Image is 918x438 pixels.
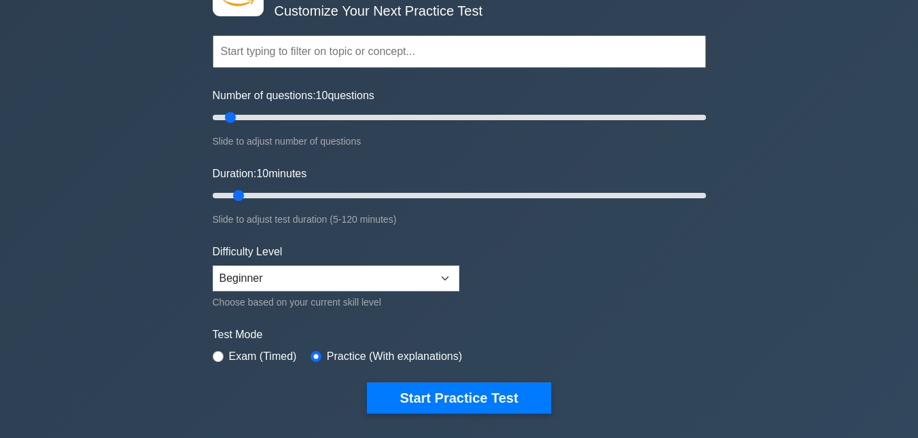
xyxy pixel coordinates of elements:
label: Difficulty Level [213,244,283,260]
input: Start typing to filter on topic or concept... [213,35,706,68]
label: Practice (With explanations) [327,348,462,365]
span: 10 [316,90,328,101]
div: Choose based on your current skill level [213,294,459,310]
div: Slide to adjust number of questions [213,133,706,149]
label: Duration: minutes [213,166,307,182]
span: 10 [256,168,268,179]
label: Number of questions: questions [213,88,374,104]
div: Slide to adjust test duration (5-120 minutes) [213,211,706,227]
label: Exam (Timed) [229,348,297,365]
button: Start Practice Test [367,382,550,414]
label: Test Mode [213,327,706,343]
